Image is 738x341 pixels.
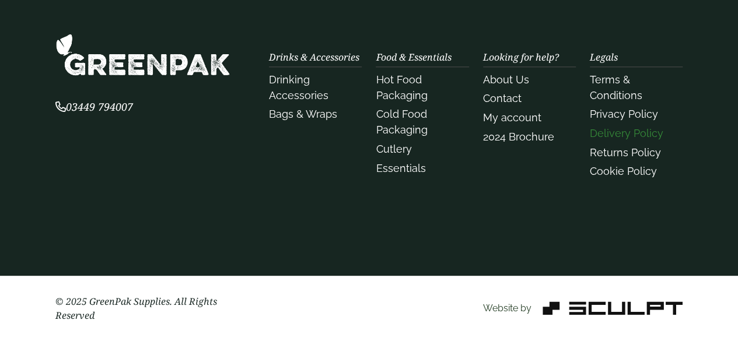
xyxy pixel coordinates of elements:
[376,162,425,174] a: Essentials
[590,146,661,159] a: Returns Policy
[376,73,427,101] a: Hot Food Packaging
[55,102,133,113] a: 03449 794007
[269,108,337,120] a: Bags & Wraps
[483,73,529,86] a: About Us
[590,108,658,120] a: Privacy Policy
[376,143,411,155] a: Cutlery
[483,92,522,104] a: Contact
[590,165,657,177] a: Cookie Policy
[55,33,230,76] img: GreenPak Supplies
[590,73,642,101] a: Terms & Conditions
[483,111,541,124] a: My account
[543,301,683,315] img: Sculpt
[483,131,554,143] a: 2024 Brochure
[482,303,531,314] span: Website by
[376,108,427,136] a: Cold Food Packaging
[55,100,133,114] span: 03449 794007
[55,294,256,322] p: © 2025 GreenPak Supplies. All Rights Reserved
[269,73,328,101] a: Drinking Accessories
[590,127,663,139] a: Delivery Policy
